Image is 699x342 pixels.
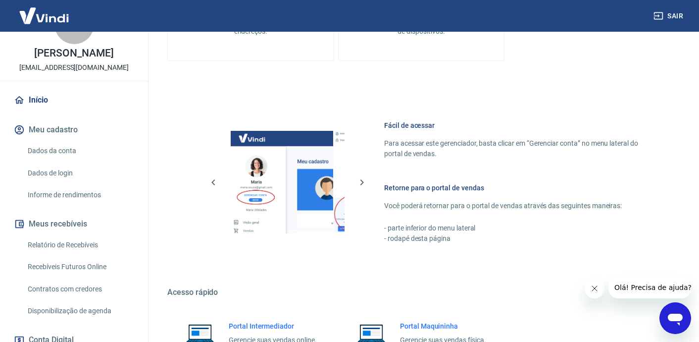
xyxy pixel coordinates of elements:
[24,235,136,255] a: Relatório de Recebíveis
[384,223,651,233] p: - parte inferior do menu lateral
[384,233,651,244] p: - rodapé desta página
[24,257,136,277] a: Recebíveis Futuros Online
[231,131,333,233] img: Imagem da dashboard mostrando o botão de gerenciar conta na sidebar no lado esquerdo
[24,301,136,321] a: Disponibilização de agenda
[12,89,136,111] a: Início
[585,279,604,298] iframe: Fechar mensagem
[12,119,136,141] button: Meu cadastro
[12,0,76,31] img: Vindi
[400,321,486,331] h6: Portal Maquininha
[167,287,675,297] h5: Acesso rápido
[19,62,129,73] p: [EMAIL_ADDRESS][DOMAIN_NAME]
[659,302,691,334] iframe: Botão para abrir a janela de mensagens
[34,48,113,58] p: [PERSON_NAME]
[384,120,651,130] h6: Fácil de acessar
[384,138,651,159] p: Para acessar este gerenciador, basta clicar em “Gerenciar conta” no menu lateral do portal de ven...
[384,201,651,211] p: Você poderá retornar para o portal de vendas através das seguintes maneiras:
[24,279,136,299] a: Contratos com credores
[608,277,691,298] iframe: Mensagem da empresa
[12,213,136,235] button: Meus recebíveis
[24,163,136,183] a: Dados de login
[651,7,687,25] button: Sair
[24,141,136,161] a: Dados da conta
[24,185,136,205] a: Informe de rendimentos
[6,7,83,15] span: Olá! Precisa de ajuda?
[229,321,317,331] h6: Portal Intermediador
[384,183,651,193] h6: Retorne para o portal de vendas
[333,131,436,233] img: Imagem da dashboard mostrando um botão para voltar ao gerenciamento de vendas da maquininha com o...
